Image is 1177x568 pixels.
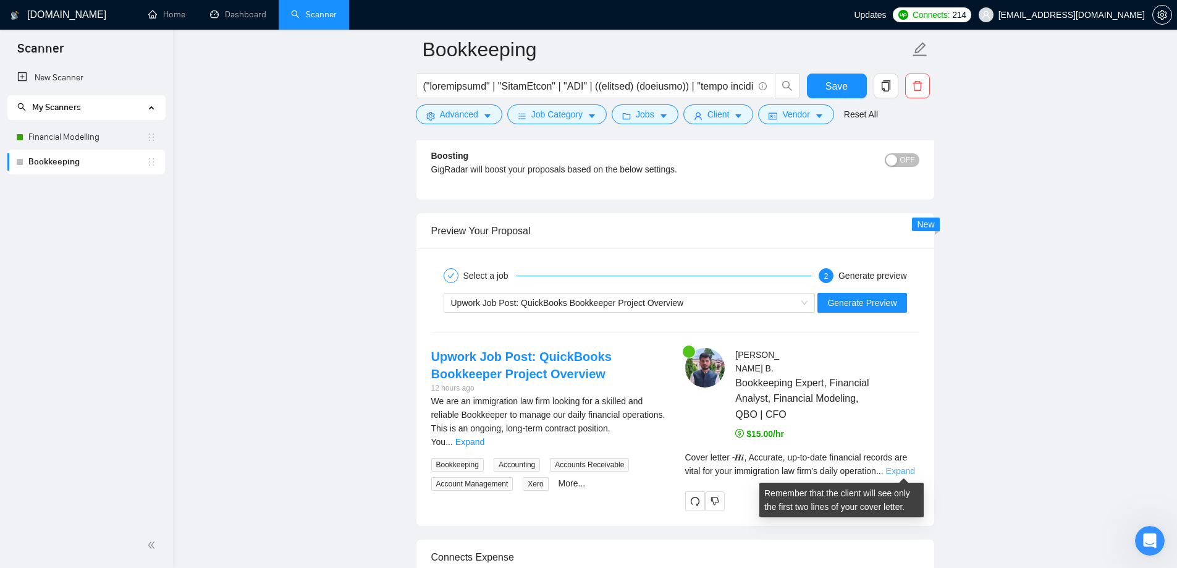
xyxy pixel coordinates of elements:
span: Xero [523,477,548,491]
span: Advanced [440,108,478,121]
button: userClientcaret-down [683,104,754,124]
span: Account Management [431,477,513,491]
span: Proposal preview generated successfully [518,13,675,23]
button: idcardVendorcaret-down [758,104,833,124]
span: 214 [952,8,966,22]
span: edit [912,41,928,57]
a: searchScanner [291,9,337,20]
span: ... [445,437,453,447]
a: setting [1152,10,1172,20]
img: logo [11,6,19,25]
span: user [982,11,990,19]
span: My Scanners [32,102,81,112]
span: dollar [735,429,744,438]
span: info-circle [759,82,767,90]
button: settingAdvancedcaret-down [416,104,502,124]
a: New Scanner [17,66,155,90]
a: Upwork Job Post: QuickBooks Bookkeeper Project Overview [431,350,612,381]
a: Reset All [844,108,878,121]
span: setting [1153,10,1171,20]
span: search [17,103,26,111]
span: setting [426,111,435,121]
span: Upwork Job Post: QuickBooks Bookkeeper Project Overview [451,298,684,308]
span: caret-down [659,111,668,121]
div: Select a job [463,268,516,283]
span: Updates [854,10,886,20]
div: Generate preview [838,268,907,283]
button: dislike [705,491,725,511]
span: OFF [900,153,915,167]
a: Expand [886,466,915,476]
img: c1jLaMXOCC7Q2S2g47ZZHkVs1Z-kIyKb6CfDsCw2RrbnPTZIpdDOkC3YiKCnLK3qAH [685,348,725,388]
span: Vendor [782,108,809,121]
span: Bookkeeping [431,458,484,472]
div: We are an immigration law firm looking for a skilled and reliable Bookkeeper to manage our daily ... [431,394,665,449]
button: Save [807,74,867,98]
span: caret-down [815,111,824,121]
span: Connects: [913,8,950,22]
span: check-circle [503,13,513,23]
span: redo [686,496,704,506]
li: New Scanner [7,66,165,90]
a: homeHome [148,9,185,20]
span: Cover letter - 𝑯𝒊, Accurate, up-to-date financial records are vital for your immigration law firm... [685,452,908,476]
div: Preview Your Proposal [431,213,919,248]
iframe: Intercom live chat [1135,526,1165,556]
li: Financial Modelling [7,125,165,150]
span: Save [825,78,848,94]
img: upwork-logo.png [898,10,908,20]
button: delete [905,74,930,98]
span: idcard [769,111,777,121]
span: search [775,80,799,91]
a: More... [559,478,586,488]
span: holder [146,132,156,142]
div: Remember that the client will see only the first two lines of your cover letter. [759,483,924,517]
span: delete [906,80,929,91]
span: $15.00/hr [735,429,784,439]
span: My Scanners [17,102,81,112]
button: barsJob Categorycaret-down [507,104,607,124]
span: copy [874,80,898,91]
div: GigRadar will boost your proposals based on the below settings. [431,163,798,176]
span: folder [622,111,631,121]
span: Job Category [531,108,583,121]
span: dislike [711,496,719,506]
span: Jobs [636,108,654,121]
span: Scanner [7,40,74,66]
span: holder [146,157,156,167]
a: Expand [455,437,484,447]
span: [PERSON_NAME] B . [735,350,779,373]
input: Scanner name... [423,34,909,65]
button: setting [1152,5,1172,25]
button: Generate Preview [817,293,906,313]
span: New [917,219,934,229]
span: double-left [147,539,159,551]
span: Generate Preview [827,296,896,310]
span: caret-down [734,111,743,121]
button: search [775,74,799,98]
button: copy [874,74,898,98]
span: We are an immigration law firm looking for a skilled and reliable Bookkeeper to manage our daily ... [431,396,665,447]
span: ... [876,466,884,476]
button: folderJobscaret-down [612,104,678,124]
span: check [447,272,455,279]
div: 12 hours ago [431,383,665,394]
button: redo [685,491,705,511]
span: bars [518,111,526,121]
span: caret-down [483,111,492,121]
li: Bookkeeping [7,150,165,174]
a: Bookkeeping [28,150,146,174]
span: 2 [824,272,829,281]
input: Search Freelance Jobs... [423,78,753,94]
span: Bookkeeping Expert, Financial Analyst, Financial Modeling, QBO | CFO [735,375,882,422]
a: dashboardDashboard [210,9,266,20]
div: Remember that the client will see only the first two lines of your cover letter. [685,451,919,478]
span: user [694,111,702,121]
b: Boosting [431,151,469,161]
span: caret-down [588,111,596,121]
a: Financial Modelling [28,125,146,150]
span: Accounting [494,458,540,472]
span: Client [707,108,730,121]
span: Accounts Receivable [550,458,629,472]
